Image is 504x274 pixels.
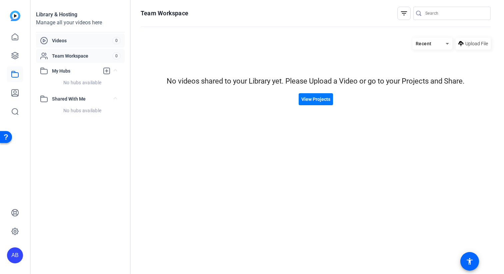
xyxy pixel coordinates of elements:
span: Team Workspace [52,53,112,59]
span: Upload File [465,40,488,47]
div: No hubs available [40,107,125,114]
div: AB [7,247,23,263]
div: Manage all your videos here [36,19,125,27]
h1: Team Workspace [141,9,188,17]
img: blue-gradient.svg [10,11,20,21]
button: View Projects [299,93,333,105]
div: Library & Hosting [36,11,125,19]
div: My Hubs [36,78,125,92]
span: 0 [112,52,121,60]
span: Shared With Me [52,96,114,103]
div: No hubs available [40,79,125,86]
span: View Projects [301,96,330,103]
span: Recent [416,41,432,46]
mat-icon: filter_list [400,9,408,17]
span: 0 [112,37,121,44]
div: No videos shared to your Library yet. Please Upload a Video or go to your Projects and Share. [141,76,491,87]
span: Videos [52,37,112,44]
mat-icon: accessibility [466,257,474,265]
button: Upload File [456,38,491,50]
input: Search [425,9,485,17]
mat-expansion-panel-header: Shared With Me [36,92,125,106]
mat-expansion-panel-header: My Hubs [36,64,125,78]
div: Shared With Me [36,106,125,120]
span: My Hubs [52,68,99,75]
